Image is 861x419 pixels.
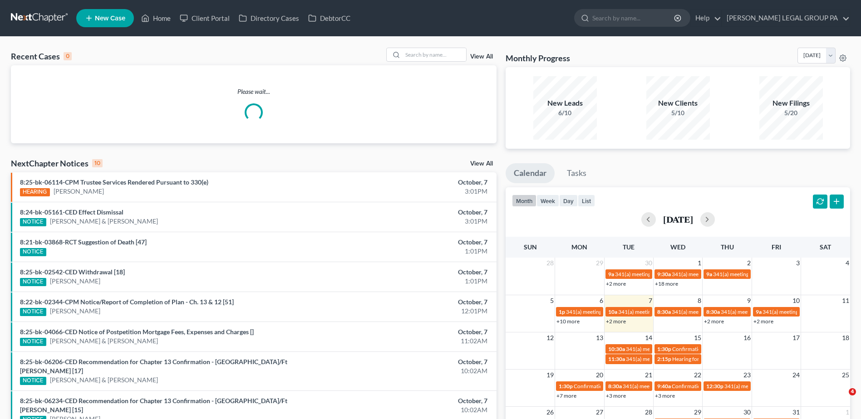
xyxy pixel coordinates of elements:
[657,383,671,390] span: 9:40a
[20,238,147,246] a: 8:21-bk-03868-RCT Suggestion of Death [47]
[11,51,72,62] div: Recent Cases
[672,271,759,278] span: 341(a) meeting for [PERSON_NAME]
[663,214,693,224] h2: [DATE]
[571,243,587,251] span: Mon
[338,178,487,187] div: October, 7
[50,217,158,226] a: [PERSON_NAME] & [PERSON_NAME]
[704,318,724,325] a: +2 more
[578,195,595,207] button: list
[20,218,46,226] div: NOTICE
[592,10,675,26] input: Search by name...
[556,318,580,325] a: +10 more
[626,346,713,352] span: 341(a) meeting for [PERSON_NAME]
[11,87,497,96] p: Please wait...
[830,388,852,410] iframe: Intercom live chat
[50,277,100,286] a: [PERSON_NAME]
[608,383,622,390] span: 8:30a
[559,308,565,315] span: 1p
[706,383,723,390] span: 12:30p
[595,258,604,268] span: 29
[338,307,487,316] div: 12:01PM
[657,356,671,362] span: 2:15p
[623,383,710,390] span: 341(a) meeting for [PERSON_NAME]
[657,308,671,315] span: 8:30a
[606,392,626,399] a: +3 more
[845,407,850,418] span: 1
[743,407,752,418] span: 30
[470,54,493,60] a: View All
[338,297,487,307] div: October, 7
[546,407,555,418] span: 26
[655,392,675,399] a: +3 more
[20,328,254,336] a: 8:25-bk-04066-CED Notice of Postpetition Mortgage Fees, Expenses and Charges []
[546,370,555,380] span: 19
[845,258,850,268] span: 4
[753,318,773,325] a: +2 more
[792,370,801,380] span: 24
[693,332,702,343] span: 15
[20,278,46,286] div: NOTICE
[20,268,125,276] a: 8:25-bk-02542-CED Withdrawal [18]
[338,405,487,414] div: 10:02AM
[338,277,487,286] div: 1:01PM
[574,383,677,390] span: Confirmation hearing for [PERSON_NAME]
[20,377,46,385] div: NOTICE
[338,247,487,256] div: 1:01PM
[50,375,158,385] a: [PERSON_NAME] & [PERSON_NAME]
[746,295,752,306] span: 9
[644,370,653,380] span: 21
[338,238,487,247] div: October, 7
[20,298,234,306] a: 8:22-bk-02344-CPM Notice/Report of Completion of Plan - Ch. 13 & 12 [51]
[137,10,175,26] a: Home
[64,52,72,60] div: 0
[608,356,625,362] span: 11:30a
[746,258,752,268] span: 2
[338,187,487,196] div: 3:01PM
[721,308,856,315] span: 341(a) meeting for [PERSON_NAME] & [PERSON_NAME]
[644,407,653,418] span: 28
[841,295,850,306] span: 11
[841,332,850,343] span: 18
[655,280,678,287] a: +18 more
[657,346,671,352] span: 1:30p
[338,396,487,405] div: October, 7
[697,295,702,306] span: 8
[470,161,493,167] a: View All
[11,158,103,169] div: NextChapter Notices
[20,248,46,256] div: NOTICE
[599,295,604,306] span: 6
[559,195,578,207] button: day
[608,308,617,315] span: 10a
[546,258,555,268] span: 28
[849,388,856,395] span: 4
[772,243,781,251] span: Fri
[615,271,703,278] span: 341(a) meeting for [PERSON_NAME]
[549,295,555,306] span: 5
[536,195,559,207] button: week
[338,336,487,346] div: 11:02AM
[20,397,287,414] a: 8:25-bk-06234-CED Recommendation for Chapter 13 Confirmation - [GEOGRAPHIC_DATA]/Ft [PERSON_NAME]...
[559,163,595,183] a: Tasks
[763,308,850,315] span: 341(a) meeting for [PERSON_NAME]
[724,383,812,390] span: 341(a) meeting for [PERSON_NAME]
[50,307,100,316] a: [PERSON_NAME]
[606,280,626,287] a: +2 more
[623,243,635,251] span: Tue
[722,10,850,26] a: [PERSON_NAME] LEGAL GROUP PA
[644,258,653,268] span: 30
[608,346,625,352] span: 10:30a
[338,357,487,366] div: October, 7
[304,10,355,26] a: DebtorCC
[626,356,762,362] span: 341(a) meeting for [PERSON_NAME] & [PERSON_NAME]
[672,308,759,315] span: 341(a) meeting for [PERSON_NAME]
[20,178,208,186] a: 8:25-bk-06114-CPM Trustee Services Rendered Pursuant to 330(e)
[92,159,103,167] div: 10
[54,187,104,196] a: [PERSON_NAME]
[338,327,487,336] div: October, 7
[792,332,801,343] span: 17
[20,308,46,316] div: NOTICE
[691,10,721,26] a: Help
[595,332,604,343] span: 13
[670,243,685,251] span: Wed
[20,358,287,375] a: 8:25-bk-06206-CED Recommendation for Chapter 13 Confirmation - [GEOGRAPHIC_DATA]/Ft [PERSON_NAME]...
